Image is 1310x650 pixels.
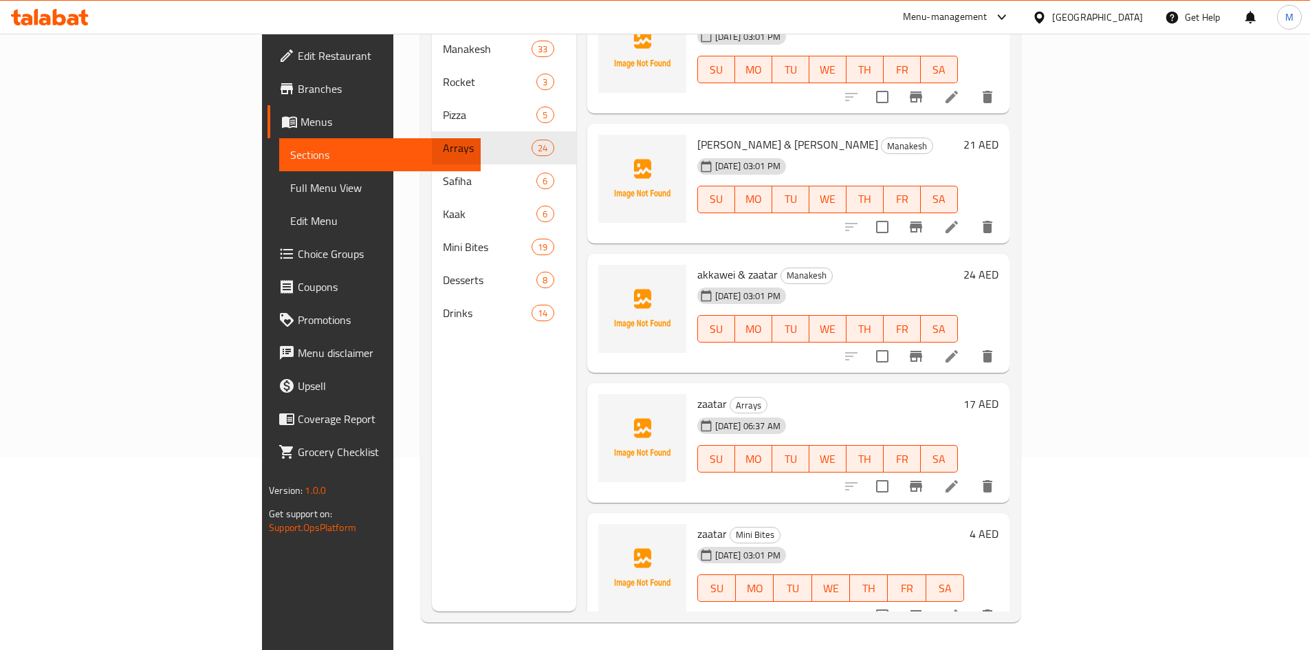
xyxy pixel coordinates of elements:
[772,315,809,343] button: TU
[868,601,897,630] span: Select to update
[443,140,532,156] div: Arrays
[298,246,470,262] span: Choice Groups
[774,574,811,602] button: TU
[443,41,532,57] span: Manakesh
[735,186,772,213] button: MO
[697,393,727,414] span: zaatar
[868,83,897,111] span: Select to update
[893,578,920,598] span: FR
[852,449,878,469] span: TH
[741,449,767,469] span: MO
[735,445,772,473] button: MO
[443,173,537,189] div: Safiha
[809,315,847,343] button: WE
[536,107,554,123] div: items
[963,135,998,154] h6: 21 AED
[598,394,686,482] img: zaatar
[268,336,481,369] a: Menu disclaimer
[926,189,952,209] span: SA
[815,189,841,209] span: WE
[772,186,809,213] button: TU
[710,420,786,433] span: [DATE] 06:37 AM
[971,340,1004,373] button: delete
[778,60,804,80] span: TU
[443,206,537,222] div: Kaak
[899,470,932,503] button: Branch-specific-item
[443,107,537,123] div: Pizza
[884,186,921,213] button: FR
[537,76,553,89] span: 3
[884,445,921,473] button: FR
[847,186,884,213] button: TH
[290,180,470,196] span: Full Menu View
[778,319,804,339] span: TU
[268,369,481,402] a: Upsell
[921,445,958,473] button: SA
[697,56,735,83] button: SU
[852,319,878,339] span: TH
[809,56,847,83] button: WE
[532,307,553,320] span: 14
[268,303,481,336] a: Promotions
[779,578,806,598] span: TU
[703,578,730,598] span: SU
[889,319,915,339] span: FR
[921,315,958,343] button: SA
[279,171,481,204] a: Full Menu View
[536,173,554,189] div: items
[298,378,470,394] span: Upsell
[926,60,952,80] span: SA
[943,348,960,365] a: Edit menu item
[881,138,933,154] div: Manakesh
[812,574,850,602] button: WE
[884,56,921,83] button: FR
[818,578,844,598] span: WE
[697,574,736,602] button: SU
[598,135,686,223] img: labneh & zaatar
[432,98,576,131] div: Pizza5
[432,32,576,65] div: Manakesh33
[970,524,998,543] h6: 4 AED
[730,527,780,543] span: Mini Bites
[899,340,932,373] button: Branch-specific-item
[532,241,553,254] span: 19
[778,449,804,469] span: TU
[882,138,932,154] span: Manakesh
[532,305,554,321] div: items
[963,265,998,284] h6: 24 AED
[903,9,987,25] div: Menu-management
[537,208,553,221] span: 6
[537,175,553,188] span: 6
[926,449,952,469] span: SA
[268,435,481,468] a: Grocery Checklist
[532,239,554,255] div: items
[432,263,576,296] div: Desserts8
[730,527,780,543] div: Mini Bites
[532,41,554,57] div: items
[889,60,915,80] span: FR
[926,319,952,339] span: SA
[781,268,832,283] span: Manakesh
[537,274,553,287] span: 8
[850,574,888,602] button: TH
[741,578,768,598] span: MO
[532,140,554,156] div: items
[899,80,932,113] button: Branch-specific-item
[884,315,921,343] button: FR
[443,239,532,255] span: Mini Bites
[926,574,964,602] button: SA
[298,312,470,328] span: Promotions
[697,186,735,213] button: SU
[269,505,332,523] span: Get support on:
[298,411,470,427] span: Coverage Report
[536,74,554,90] div: items
[703,319,730,339] span: SU
[899,210,932,243] button: Branch-specific-item
[943,89,960,105] a: Edit menu item
[809,186,847,213] button: WE
[710,160,786,173] span: [DATE] 03:01 PM
[889,449,915,469] span: FR
[298,345,470,361] span: Menu disclaimer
